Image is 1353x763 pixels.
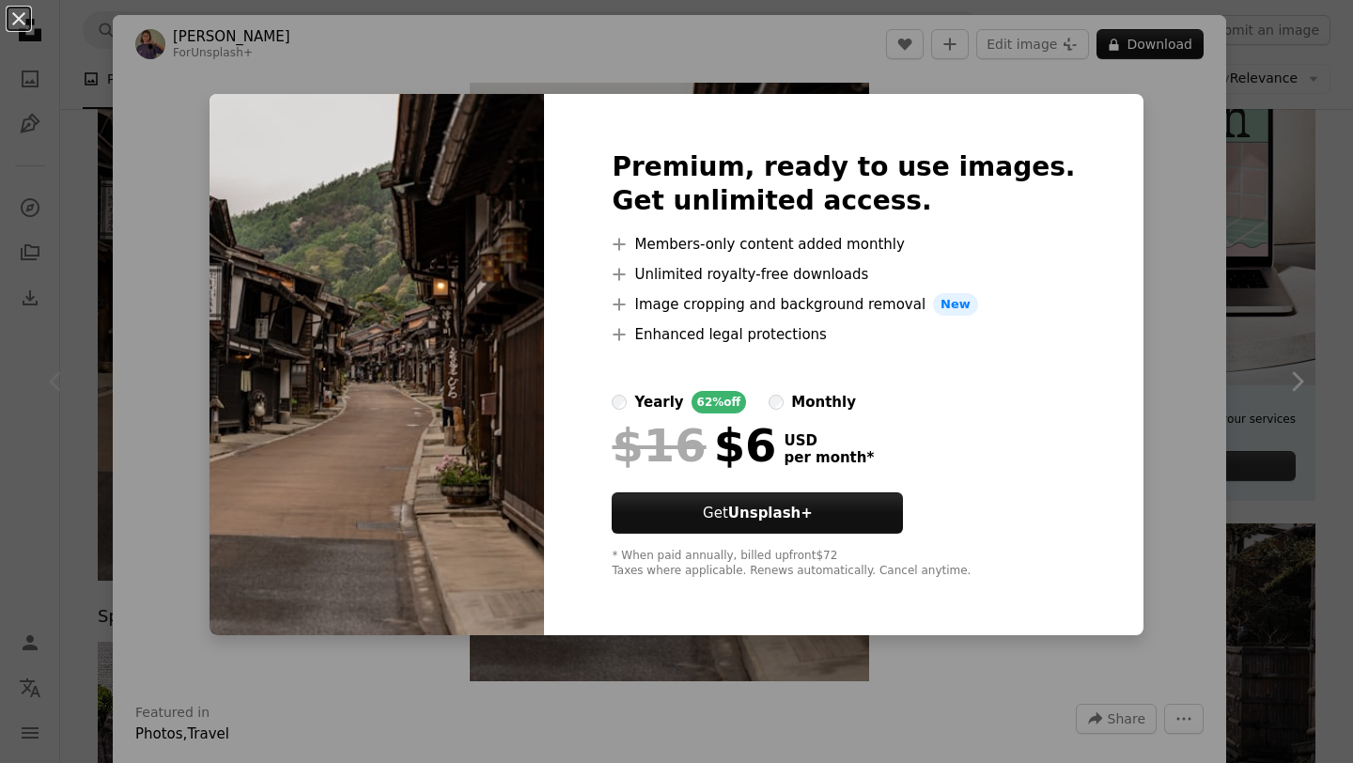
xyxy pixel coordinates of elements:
span: $16 [612,421,706,470]
input: yearly62%off [612,395,627,410]
span: USD [784,432,874,449]
span: per month * [784,449,874,466]
li: Image cropping and background removal [612,293,1075,316]
li: Enhanced legal protections [612,323,1075,346]
img: premium_photo-1723983555279-8de1f6e633e3 [210,94,544,635]
div: monthly [791,391,856,413]
h2: Premium, ready to use images. Get unlimited access. [612,150,1075,218]
input: monthly [769,395,784,410]
div: $6 [612,421,776,470]
li: Unlimited royalty-free downloads [612,263,1075,286]
div: yearly [634,391,683,413]
div: * When paid annually, billed upfront $72 Taxes where applicable. Renews automatically. Cancel any... [612,549,1075,579]
div: 62% off [692,391,747,413]
button: GetUnsplash+ [612,492,903,534]
li: Members-only content added monthly [612,233,1075,256]
span: New [933,293,978,316]
strong: Unsplash+ [728,505,813,522]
